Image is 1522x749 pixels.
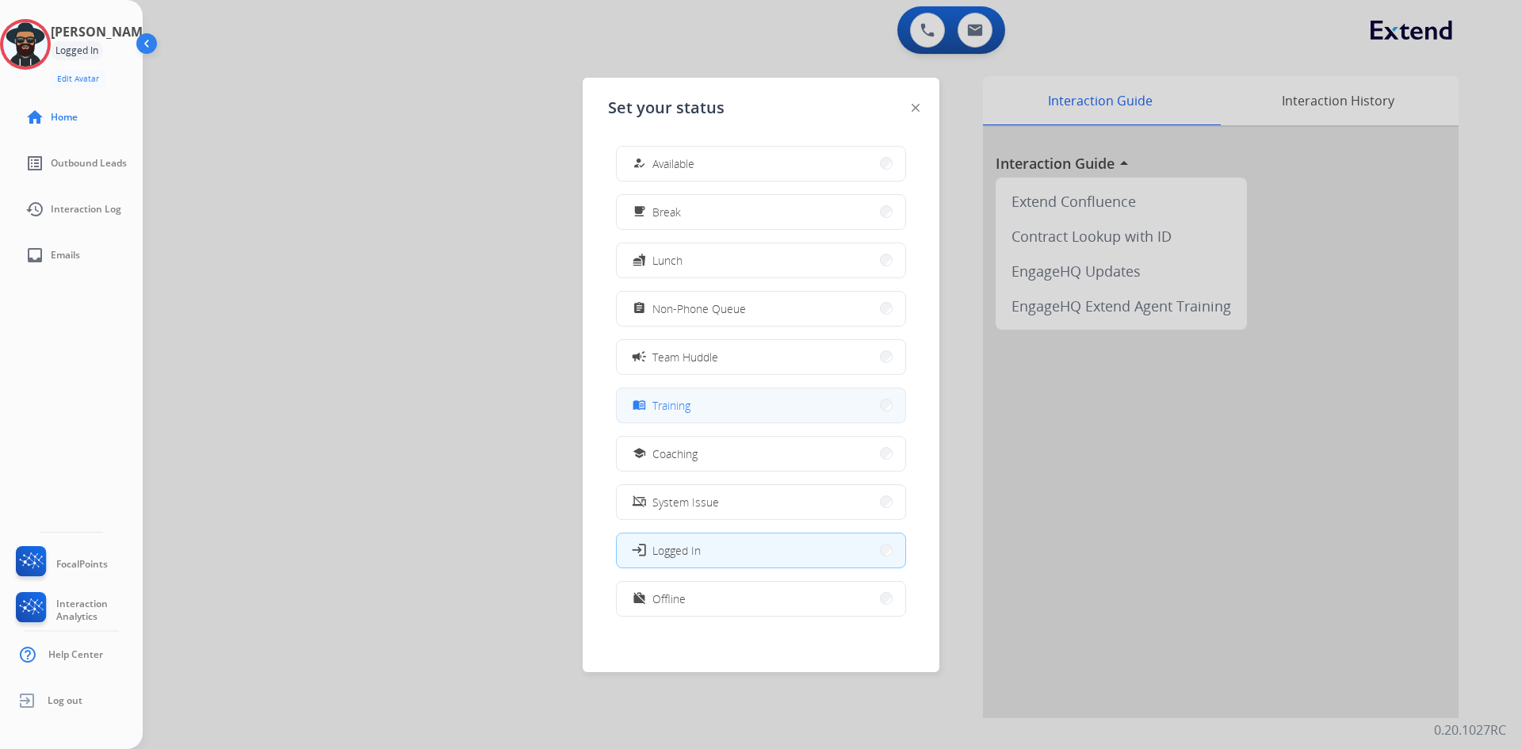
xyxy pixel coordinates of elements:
[51,41,103,60] div: Logged In
[633,592,646,606] mat-icon: work_off
[617,340,905,374] button: Team Huddle
[56,598,143,623] span: Interaction Analytics
[51,157,127,170] span: Outbound Leads
[48,648,103,661] span: Help Center
[3,22,48,67] img: avatar
[617,533,905,567] button: Logged In
[652,300,746,317] span: Non-Phone Queue
[633,495,646,509] mat-icon: phonelink_off
[51,70,105,88] button: Edit Avatar
[617,147,905,181] button: Available
[51,22,154,41] h3: [PERSON_NAME]
[608,97,725,119] span: Set your status
[652,252,683,269] span: Lunch
[25,246,44,265] mat-icon: inbox
[617,485,905,519] button: System Issue
[1434,720,1506,739] p: 0.20.1027RC
[652,590,686,607] span: Offline
[51,111,78,124] span: Home
[617,437,905,471] button: Coaching
[13,546,108,583] a: FocalPoints
[25,200,44,219] mat-icon: history
[25,108,44,127] mat-icon: home
[633,399,646,412] mat-icon: menu_book
[633,447,646,460] mat-icon: school
[633,254,646,267] mat-icon: fastfood
[617,292,905,326] button: Non-Phone Queue
[617,582,905,616] button: Offline
[652,349,718,365] span: Team Huddle
[51,249,80,262] span: Emails
[617,388,905,422] button: Training
[633,205,646,219] mat-icon: free_breakfast
[631,542,647,558] mat-icon: login
[652,494,719,510] span: System Issue
[56,558,108,571] span: FocalPoints
[25,154,44,173] mat-icon: list_alt
[652,204,681,220] span: Break
[652,445,698,462] span: Coaching
[633,302,646,315] mat-icon: assignment
[652,542,701,559] span: Logged In
[13,592,143,629] a: Interaction Analytics
[652,397,690,414] span: Training
[617,243,905,277] button: Lunch
[48,694,82,707] span: Log out
[633,157,646,170] mat-icon: how_to_reg
[51,203,121,216] span: Interaction Log
[617,195,905,229] button: Break
[912,104,920,112] img: close-button
[652,155,694,172] span: Available
[631,349,647,365] mat-icon: campaign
